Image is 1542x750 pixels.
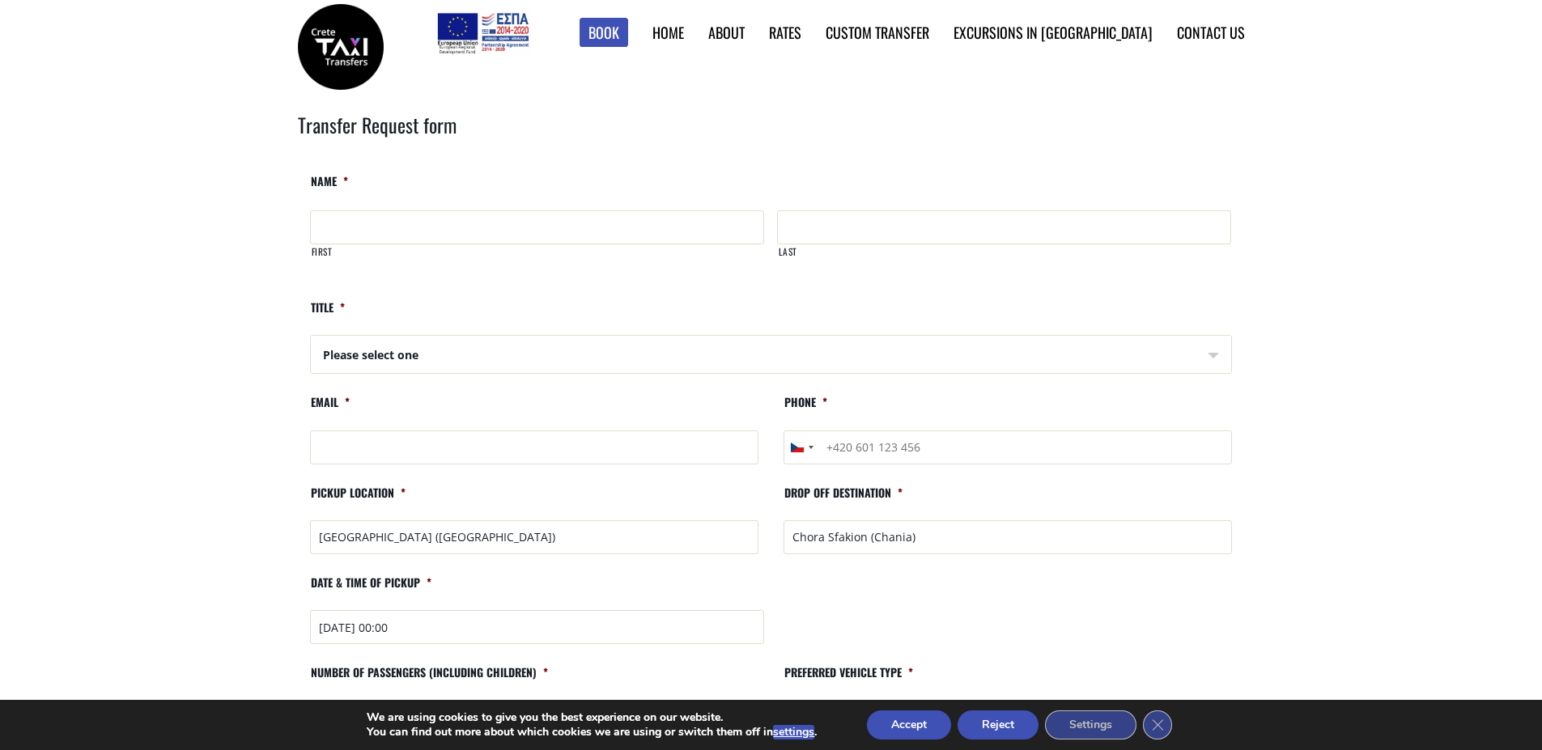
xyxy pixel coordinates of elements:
a: Book [580,18,628,48]
button: Reject [958,710,1039,739]
label: First [311,245,764,272]
label: Email [310,395,350,423]
img: e-bannersEUERDF180X90.jpg [435,8,531,57]
label: Number of passengers (including children) [310,665,548,693]
button: Selected country [784,431,818,464]
label: Name [310,174,348,202]
a: Crete Taxi Transfers | Crete Taxi Transfers search results | Crete Taxi Transfers [298,36,384,53]
span: Please select one [311,336,1231,375]
img: Crete Taxi Transfers | Crete Taxi Transfers search results | Crete Taxi Transfers [298,4,384,90]
p: We are using cookies to give you the best experience on our website. [367,710,817,725]
label: Title [310,300,345,328]
a: Home [652,22,684,43]
p: You can find out more about which cookies we are using or switch them off in . [367,725,817,739]
a: Contact us [1177,22,1245,43]
button: Settings [1045,710,1136,739]
h2: Transfer Request form [298,111,1245,161]
label: Preferred vehicle type [784,665,913,693]
label: Pickup location [310,485,406,514]
label: Last [778,245,1231,272]
button: Accept [867,710,951,739]
label: Phone [784,395,827,423]
a: Rates [769,22,801,43]
a: About [708,22,745,43]
label: Drop off destination [784,485,903,514]
a: Custom Transfer [826,22,929,43]
label: Date & time of pickup [310,575,431,604]
button: Close GDPR Cookie Banner [1143,710,1172,739]
a: Excursions in [GEOGRAPHIC_DATA] [954,22,1153,43]
button: settings [773,725,814,739]
input: +420 601 123 456 [784,430,1232,464]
